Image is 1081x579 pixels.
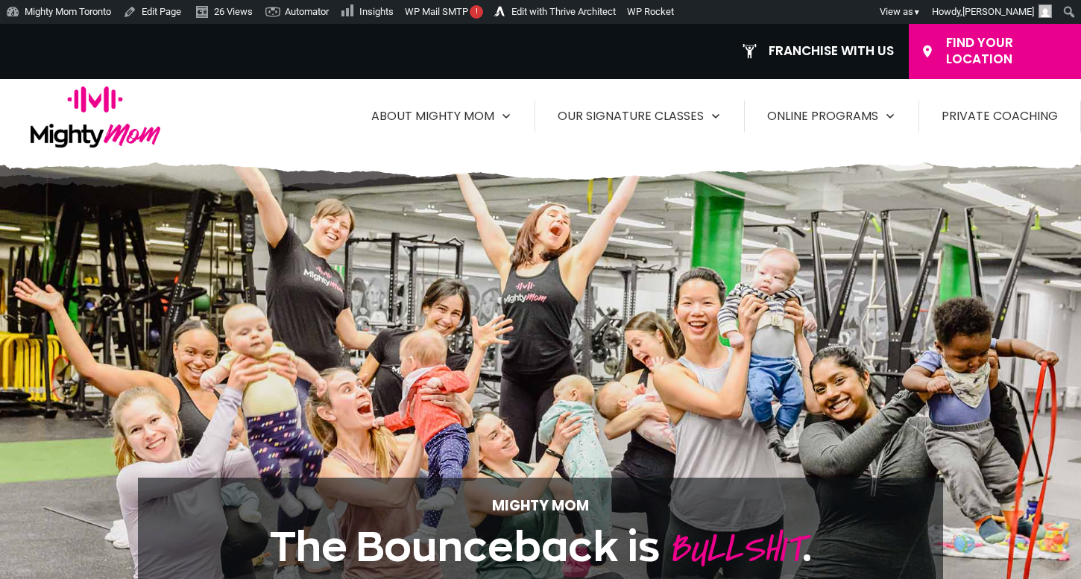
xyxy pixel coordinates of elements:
p: Mighty Mom [183,493,898,518]
span: [PERSON_NAME] [962,6,1034,17]
a: Find Your Location [909,24,1081,79]
a: Online Programs [767,104,896,128]
a: Our Signature Classes [558,104,722,128]
a: About Mighty Mom [371,104,512,128]
a: Franchise With Us [742,32,894,72]
span: ▼ [913,7,921,17]
span: About Mighty Mom [371,104,494,128]
span: Find Your Location [946,35,1070,67]
span: ! [470,5,483,19]
span: Our Signature Classes [558,104,704,128]
span: Online Programs [767,104,878,128]
a: Private Coaching [942,104,1058,128]
span: The Bounceback is [270,524,660,569]
span: BULLSHIT [668,521,802,577]
img: logo-mighty-mom-full [31,86,160,147]
span: Franchise With Us [769,43,894,60]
